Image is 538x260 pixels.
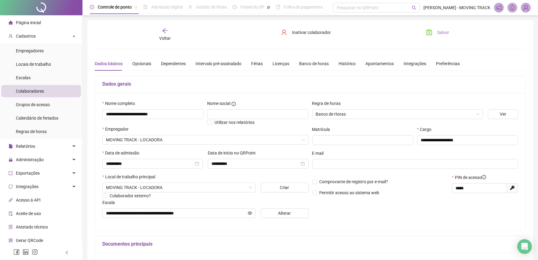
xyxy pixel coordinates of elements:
span: Administração [16,157,44,162]
span: solution [9,225,13,229]
span: dashboard [232,5,237,9]
span: save [426,29,432,35]
label: Data de início no QRPoint [208,150,260,156]
span: export [9,171,13,175]
span: Controle de ponto [98,5,132,9]
span: Ver [500,111,506,117]
span: eye [248,211,252,215]
label: E-mail [312,150,328,157]
div: Preferências [436,60,460,67]
div: Dependentes [161,60,186,67]
span: user-delete [281,29,287,35]
div: Férias [251,60,263,67]
h5: Dados gerais [102,80,518,88]
span: Utilizar nos relatórios [214,120,254,125]
span: api [9,198,13,202]
span: qrcode [9,238,13,243]
span: Cadastros [16,34,36,39]
span: Regras de horas [16,129,47,134]
span: Aceite de uso [16,211,41,216]
span: file [9,144,13,148]
label: Escala [102,199,119,206]
span: info-circle [232,102,236,106]
span: bell [510,5,515,10]
span: Colaboradores [16,89,44,94]
span: Integrações [16,184,38,189]
div: Opcionais [132,60,151,67]
span: Grupos de acesso [16,102,50,107]
div: Banco de horas [299,60,329,67]
img: 18027 [521,3,530,12]
span: Inativar colaborador [292,29,331,36]
span: Gerar QRCode [16,238,43,243]
span: Gestão de férias [196,5,227,9]
div: Apontamentos [365,60,394,67]
span: clock-circle [90,5,94,9]
span: Admissão digital [151,5,183,9]
span: file-done [143,5,148,9]
span: Salvar [437,29,449,36]
span: sync [9,184,13,189]
span: Painel do DP [240,5,264,9]
span: Empregadores [16,48,44,53]
span: Voltar [159,36,171,41]
span: Alterar [278,210,291,217]
span: lock [9,158,13,162]
span: RUA CRISTÓVÃO DE GOUVEIA, 21 [106,183,252,192]
span: Comprovante de registro por e-mail? [320,179,388,184]
span: info-circle [482,175,486,179]
button: Criar [261,183,309,192]
label: Local de trabalho principal [102,173,159,180]
span: user-add [9,34,13,38]
div: Licenças [273,60,289,67]
h5: Documentos principais [102,240,518,248]
span: Acesso à API [16,198,41,202]
span: pushpin [134,6,138,9]
span: left [65,251,69,255]
label: Regra de horas [312,100,345,107]
span: Página inicial [16,20,41,25]
span: notification [496,5,502,10]
label: Cargo [417,126,435,133]
span: Calendário de feriados [16,116,58,121]
label: Empregador [102,126,133,132]
div: Dados básicos [95,60,123,67]
span: Permitir acesso ao sistema web [320,190,379,195]
div: Histórico [339,60,356,67]
span: Colaborador externo? [110,193,151,198]
span: Nome social [207,100,230,107]
span: Banco de Horas [316,110,479,119]
span: Escalas [16,75,31,80]
span: search [412,6,416,10]
span: Relatórios [16,144,35,149]
span: Exportações [16,171,40,176]
div: Intervalo pré-assinalado [196,60,241,67]
span: Atestado técnico [16,225,48,229]
div: Open Intercom Messenger [517,239,532,254]
button: Inativar colaborador [276,28,335,37]
span: [PERSON_NAME] - MOVING TRACK [423,4,490,11]
span: MARCO ANTONIO BARNETE COMÉRCIO E LOCAÇÃO DE EQUIPAMENTOS EPP [106,135,305,144]
span: facebook [13,249,20,255]
span: Locais de trabalho [16,62,51,67]
span: Criar [280,184,289,191]
label: Data de admissão [102,150,143,156]
button: Ver [488,109,518,119]
span: instagram [32,249,38,255]
span: linkedin [23,249,29,255]
label: Matrícula [312,126,334,133]
span: book [276,5,280,9]
span: Folha de pagamento [284,5,323,9]
button: Salvar [422,28,454,37]
button: Alterar [261,208,309,218]
span: PIN de acesso [455,174,486,181]
label: Nome completo [102,100,139,107]
span: sun [188,5,192,9]
div: Integrações [404,60,426,67]
span: pushpin [267,6,270,9]
span: home [9,20,13,25]
span: audit [9,211,13,216]
span: arrow-left [162,28,168,34]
